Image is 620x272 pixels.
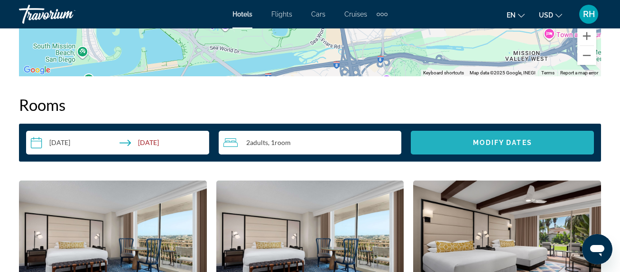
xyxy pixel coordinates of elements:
a: Flights [271,10,292,18]
button: Keyboard shortcuts [423,70,464,76]
a: Terms (opens in new tab) [541,70,555,75]
span: Map data ©2025 Google, INEGI [470,70,536,75]
button: Change language [507,8,525,22]
span: Room [275,138,291,146]
button: Zoom out [577,46,596,65]
iframe: Button to launch messaging window [582,234,612,264]
span: USD [539,11,553,19]
a: Report a map error [560,70,598,75]
a: Travorium [19,2,114,27]
span: en [507,11,516,19]
a: Hotels [232,10,252,18]
img: Google [21,64,53,76]
h2: Rooms [19,95,601,114]
button: Modify Dates [411,131,594,154]
button: Extra navigation items [377,7,388,22]
span: Modify Dates [473,139,532,146]
span: RH [583,9,595,19]
button: Check-in date: Dec 30, 2025 Check-out date: Jan 1, 2026 [26,131,209,154]
span: Adults [250,138,268,146]
button: User Menu [576,4,601,24]
span: 2 [246,139,268,146]
div: Search widget [26,131,594,154]
a: Cruises [344,10,367,18]
a: Cars [311,10,325,18]
button: Zoom in [577,27,596,45]
a: Open this area in Google Maps (opens a new window) [21,64,53,76]
button: Travelers: 2 adults, 0 children [219,131,402,154]
span: , 1 [268,139,291,146]
button: Change currency [539,8,562,22]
